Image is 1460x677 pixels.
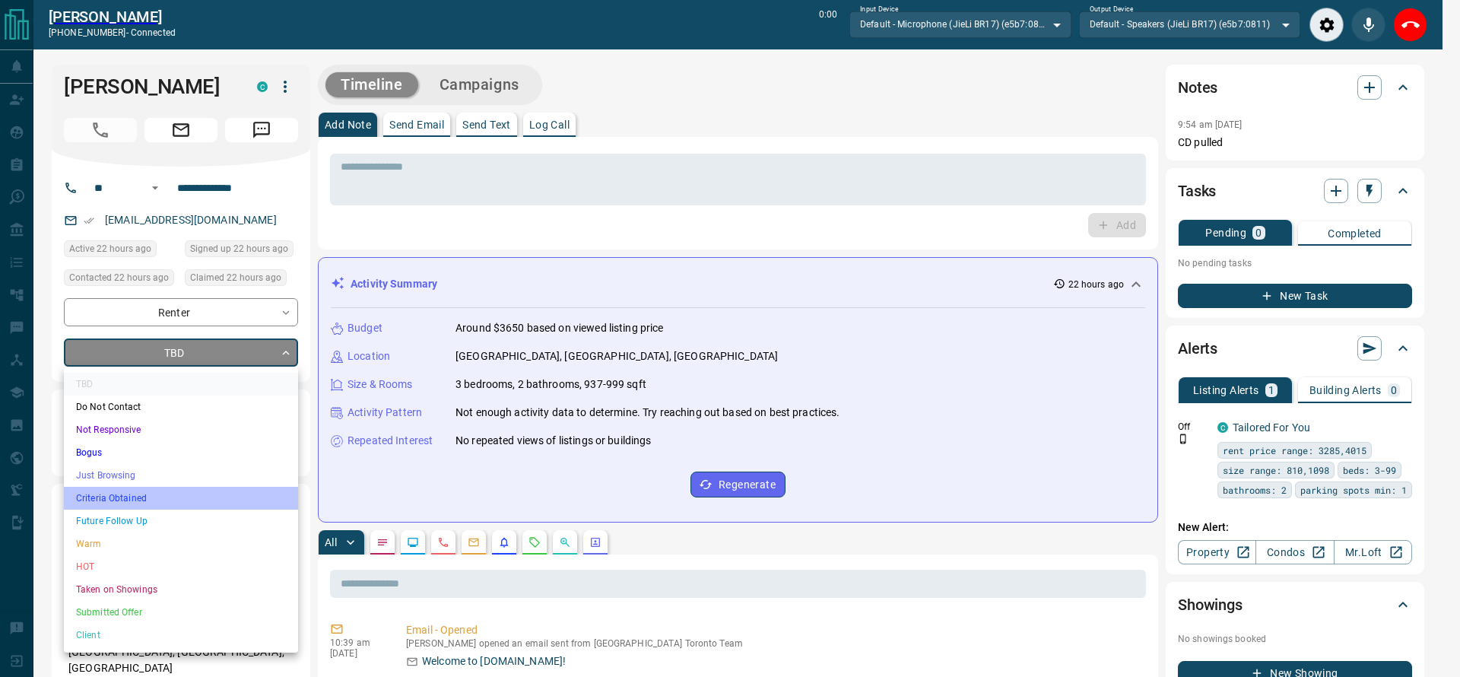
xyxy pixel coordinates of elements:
li: Warm [64,532,298,555]
li: Taken on Showings [64,578,298,601]
li: Criteria Obtained [64,487,298,510]
li: Submitted Offer [64,601,298,624]
li: Bogus [64,441,298,464]
li: Do Not Contact [64,396,298,418]
li: Client [64,624,298,647]
li: Future Follow Up [64,510,298,532]
li: Just Browsing [64,464,298,487]
li: HOT [64,555,298,578]
li: Not Responsive [64,418,298,441]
